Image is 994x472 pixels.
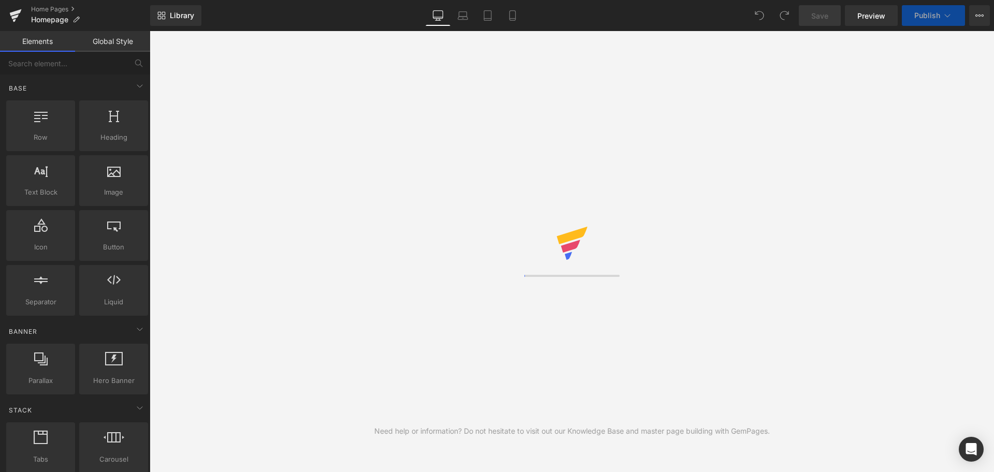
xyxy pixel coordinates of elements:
a: Desktop [426,5,450,26]
button: Redo [774,5,795,26]
span: Library [170,11,194,20]
span: Carousel [82,454,145,465]
a: Preview [845,5,898,26]
span: Separator [9,297,72,307]
span: Image [82,187,145,198]
span: Icon [9,242,72,253]
a: Home Pages [31,5,150,13]
span: Heading [82,132,145,143]
a: New Library [150,5,201,26]
span: Text Block [9,187,72,198]
span: Banner [8,327,38,336]
button: Publish [902,5,965,26]
span: Parallax [9,375,72,386]
span: Preview [857,10,885,21]
span: Tabs [9,454,72,465]
span: Liquid [82,297,145,307]
div: Need help or information? Do not hesitate to visit out our Knowledge Base and master page buildin... [374,425,770,437]
span: Button [82,242,145,253]
span: Save [811,10,828,21]
span: Hero Banner [82,375,145,386]
a: Laptop [450,5,475,26]
a: Tablet [475,5,500,26]
a: Global Style [75,31,150,52]
div: Open Intercom Messenger [959,437,984,462]
span: Homepage [31,16,68,24]
button: Undo [749,5,770,26]
span: Row [9,132,72,143]
span: Publish [914,11,940,20]
span: Base [8,83,28,93]
button: More [969,5,990,26]
span: Stack [8,405,33,415]
a: Mobile [500,5,525,26]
